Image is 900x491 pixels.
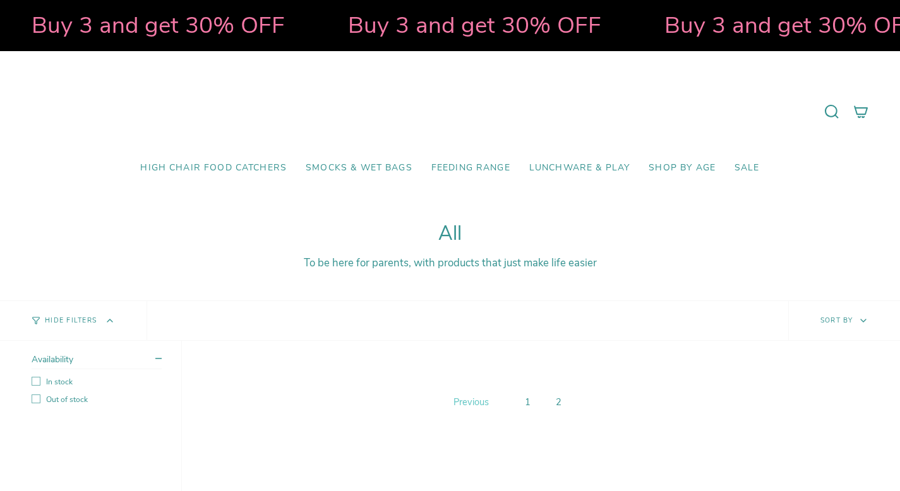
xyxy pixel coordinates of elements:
span: Smocks & Wet Bags [306,163,412,174]
strong: Buy 3 and get 30% OFF [30,9,284,41]
h1: All [32,222,868,245]
a: Previous [450,393,492,411]
label: In stock [32,377,162,387]
strong: Buy 3 and get 30% OFF [347,9,600,41]
button: Sort by [788,301,900,340]
a: Lunchware & Play [520,153,639,183]
span: Feeding Range [431,163,510,174]
span: Availability [32,353,73,365]
a: 2 [551,393,567,411]
a: Shop by Age [639,153,725,183]
span: To be here for parents, with products that just make life easier [304,256,597,270]
span: SALE [735,163,760,174]
a: SALE [725,153,769,183]
span: High Chair Food Catchers [140,163,287,174]
a: High Chair Food Catchers [131,153,296,183]
span: Hide Filters [45,317,97,324]
a: Smocks & Wet Bags [296,153,422,183]
label: Out of stock [32,394,162,405]
a: Mumma’s Little Helpers [341,70,559,153]
summary: Availability [32,353,162,369]
a: Feeding Range [422,153,520,183]
span: Lunchware & Play [529,163,630,174]
span: Previous [453,396,489,408]
span: Sort by [820,316,853,325]
a: 1 [520,393,536,411]
span: Shop by Age [649,163,716,174]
